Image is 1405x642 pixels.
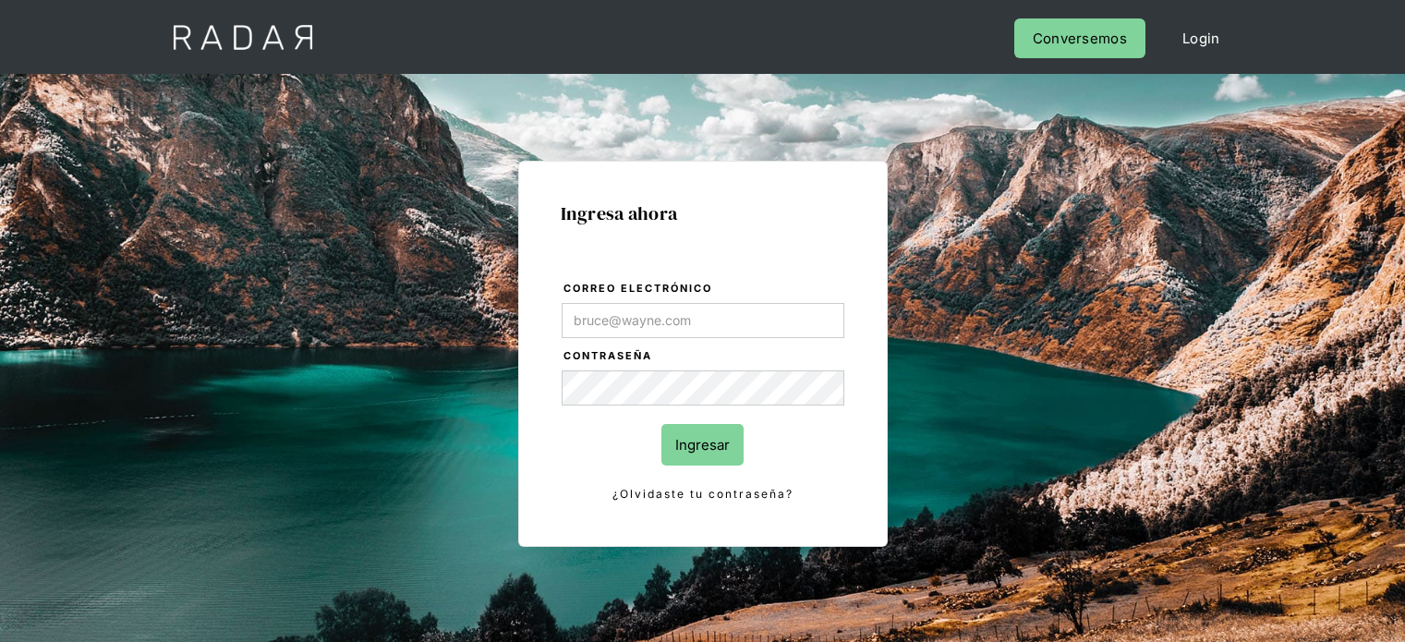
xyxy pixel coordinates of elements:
h1: Ingresa ahora [561,203,845,224]
label: Correo electrónico [563,280,844,298]
label: Contraseña [563,347,844,366]
a: Conversemos [1014,18,1145,58]
form: Login Form [561,279,845,504]
input: bruce@wayne.com [562,303,844,338]
a: Login [1164,18,1239,58]
input: Ingresar [661,424,744,466]
a: ¿Olvidaste tu contraseña? [562,484,844,504]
